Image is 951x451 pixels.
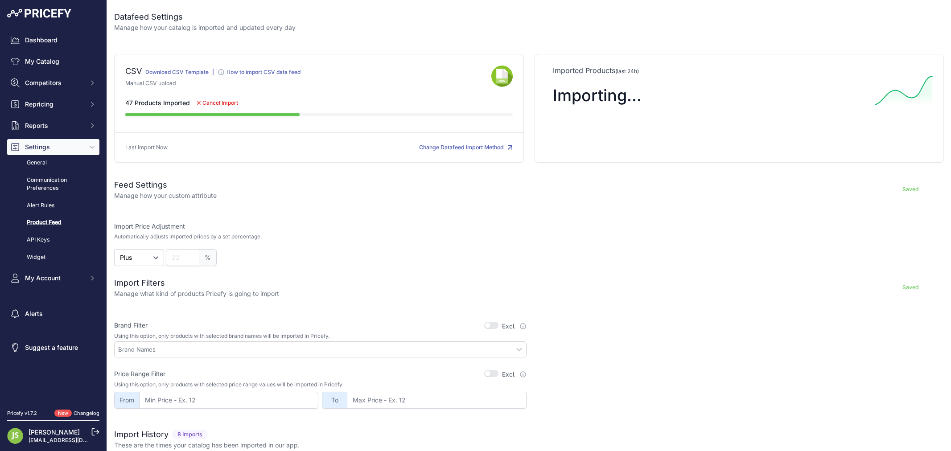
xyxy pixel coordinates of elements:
p: Manage what kind of products Pricefy is going to import [114,289,279,298]
button: My Account [7,270,99,286]
div: CSV [125,65,142,79]
p: Imported Products [553,65,926,76]
button: Change Datafeed Import Method [419,143,513,152]
a: [PERSON_NAME] [29,428,80,436]
a: Widget [7,250,99,265]
a: API Keys [7,232,99,248]
span: (last 24h) [615,68,639,74]
label: Import Price Adjustment [114,222,527,231]
label: Excl. [502,322,527,331]
p: These are the times your catalog has been imported in our app. [114,441,300,450]
input: Min Price - Ex. 12 [139,392,318,409]
a: My Catalog [7,53,99,70]
p: Last import Now [125,143,168,152]
a: [EMAIL_ADDRESS][DOMAIN_NAME] [29,437,122,443]
span: My Account [25,274,83,283]
a: Download CSV Template [145,69,209,75]
button: Reports [7,118,99,134]
a: How to import CSV data feed [218,70,301,77]
span: From [114,392,139,409]
p: Manage how your catalog is imported and updated every day [114,23,296,32]
label: Price Range Filter [114,369,165,378]
span: Cancel Import [202,99,238,107]
a: Suggest a feature [7,340,99,356]
span: Reports [25,121,83,130]
a: Communication Preferences [7,172,99,196]
a: Changelog [74,410,99,416]
div: Pricefy v1.7.2 [7,410,37,417]
input: 22 [166,249,199,266]
label: Excl. [502,370,527,379]
span: To [322,392,347,409]
a: Product Feed [7,215,99,230]
p: Manage how your custom attribute [114,191,217,200]
span: New [54,410,72,417]
div: | [212,69,214,79]
a: Dashboard [7,32,99,48]
span: Settings [25,143,83,152]
nav: Sidebar [7,32,99,399]
button: Repricing [7,96,99,112]
span: Importing... [553,86,642,105]
p: Using this option, only products with selected brand names will be imported in Pricefy. [114,332,527,340]
button: Saved [877,182,944,197]
div: How to import CSV data feed [226,69,301,76]
button: Competitors [7,75,99,91]
button: Saved [877,280,944,295]
a: Alert Rules [7,198,99,213]
img: Pricefy Logo [7,9,71,18]
span: Repricing [25,100,83,109]
input: Brand Names [118,345,526,353]
h2: Import Filters [114,277,279,289]
p: Manual CSV upload [125,79,491,88]
p: Automatically adjusts imported prices by a set percentage. [114,233,262,240]
span: 8 Imports [172,430,208,440]
a: General [7,155,99,171]
a: Alerts [7,306,99,322]
h2: Datafeed Settings [114,11,296,23]
h2: Import History [114,428,169,441]
button: Settings [7,139,99,155]
div: 47 Products Imported [125,98,513,107]
label: Brand Filter [114,321,148,330]
p: Using this option, only products with selected price range values will be imported in Pricefy [114,381,527,388]
h2: Feed Settings [114,179,217,191]
span: % [199,249,217,266]
span: Competitors [25,78,83,87]
input: Max Price - Ex. 12 [347,392,526,409]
